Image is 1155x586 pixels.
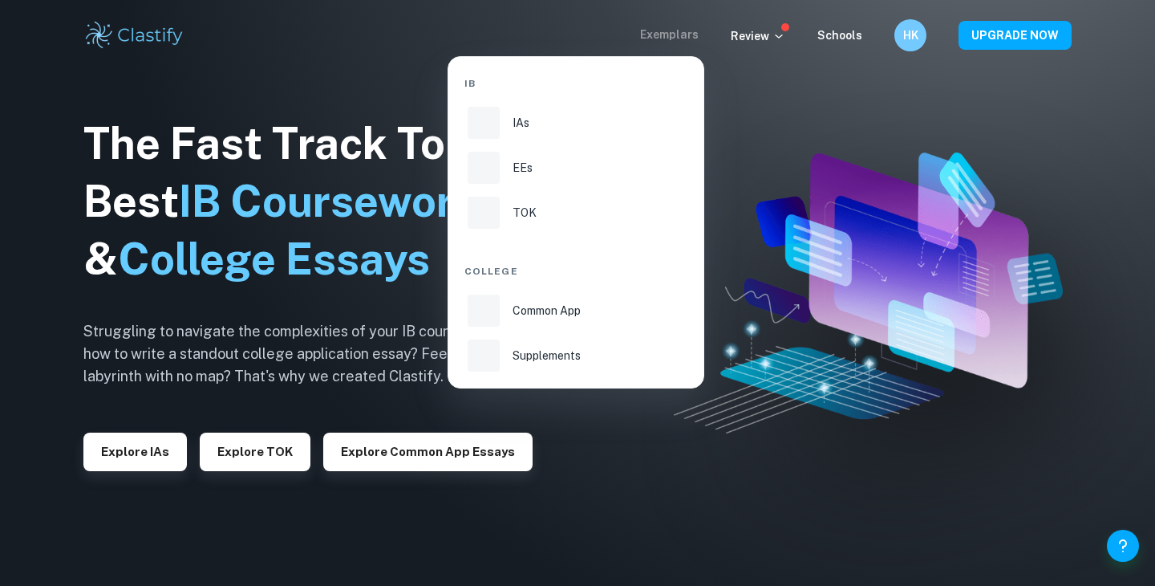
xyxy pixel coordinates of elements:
span: IB [464,76,476,91]
a: Supplements [464,336,687,375]
a: IAs [464,104,687,142]
p: TOK [513,204,537,222]
p: IAs [513,114,529,132]
p: Common App [513,302,581,319]
a: Common App [464,291,687,330]
p: EEs [513,159,533,177]
p: Supplements [513,347,581,364]
a: TOK [464,193,687,232]
a: EEs [464,149,687,187]
span: College [464,264,518,279]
